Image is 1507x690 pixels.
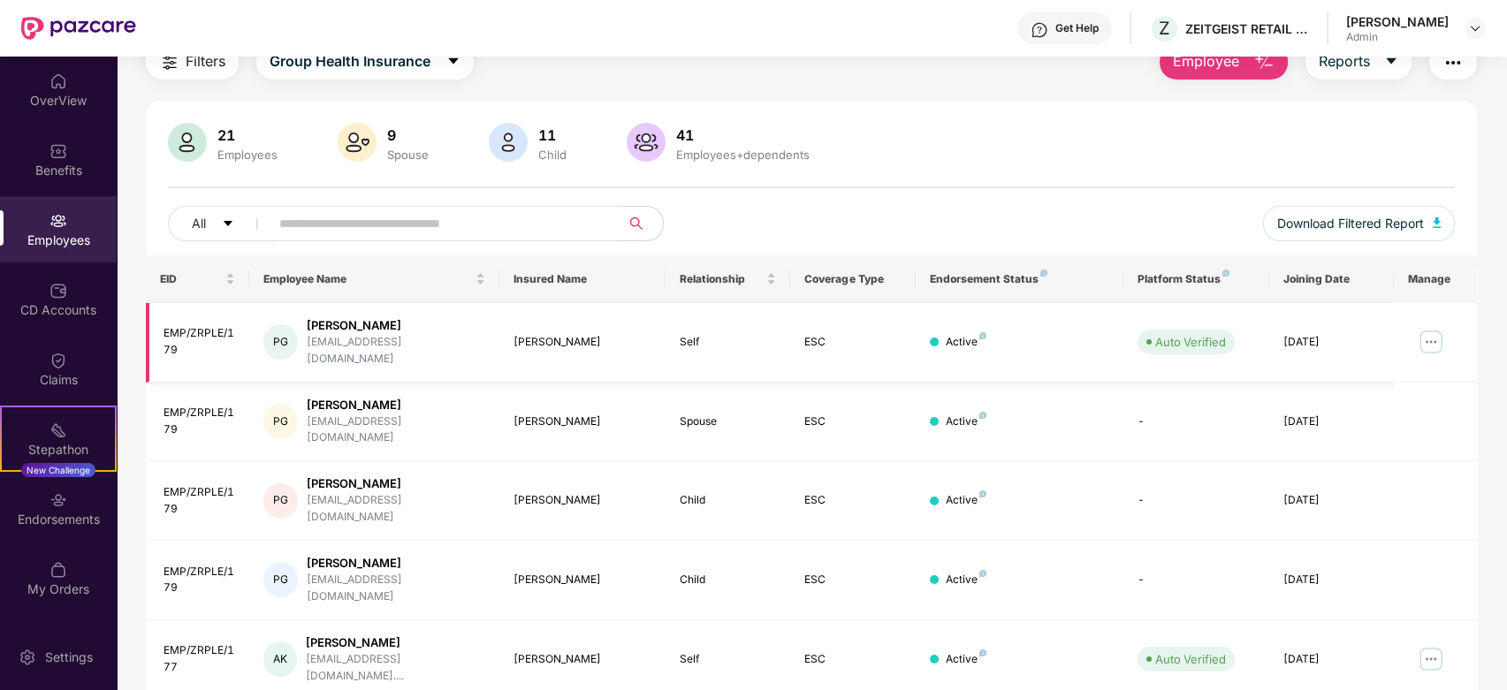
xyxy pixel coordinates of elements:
td: - [1123,383,1269,462]
div: PG [263,562,298,597]
div: Spouse [384,148,432,162]
th: Joining Date [1269,255,1394,303]
span: Z [1159,18,1170,39]
div: 41 [673,126,813,144]
img: svg+xml;base64,PHN2ZyBpZD0iRW5kb3JzZW1lbnRzIiB4bWxucz0iaHR0cDovL3d3dy53My5vcmcvMjAwMC9zdmciIHdpZH... [49,491,67,509]
img: svg+xml;base64,PHN2ZyB4bWxucz0iaHR0cDovL3d3dy53My5vcmcvMjAwMC9zdmciIHhtbG5zOnhsaW5rPSJodHRwOi8vd3... [338,123,377,162]
span: Filters [186,50,225,72]
th: Employee Name [249,255,499,303]
img: svg+xml;base64,PHN2ZyB4bWxucz0iaHR0cDovL3d3dy53My5vcmcvMjAwMC9zdmciIHdpZHRoPSIyMSIgaGVpZ2h0PSIyMC... [49,421,67,439]
div: Active [946,413,986,430]
img: svg+xml;base64,PHN2ZyB4bWxucz0iaHR0cDovL3d3dy53My5vcmcvMjAwMC9zdmciIHdpZHRoPSI4IiBoZWlnaHQ9IjgiIH... [979,649,986,656]
div: [EMAIL_ADDRESS][DOMAIN_NAME] [307,492,485,526]
img: svg+xml;base64,PHN2ZyB4bWxucz0iaHR0cDovL3d3dy53My5vcmcvMjAwMC9zdmciIHdpZHRoPSI4IiBoZWlnaHQ9IjgiIH... [979,490,986,497]
button: search [620,206,664,241]
div: Child [535,148,570,162]
div: [EMAIL_ADDRESS][DOMAIN_NAME] [307,572,485,605]
img: svg+xml;base64,PHN2ZyB4bWxucz0iaHR0cDovL3d3dy53My5vcmcvMjAwMC9zdmciIHdpZHRoPSI4IiBoZWlnaHQ9IjgiIH... [1040,269,1047,277]
div: Endorsement Status [930,272,1109,286]
div: Active [946,572,986,588]
img: svg+xml;base64,PHN2ZyBpZD0iQ0RfQWNjb3VudHMiIGRhdGEtbmFtZT0iQ0QgQWNjb3VudHMiIHhtbG5zPSJodHRwOi8vd3... [49,282,67,300]
div: [PERSON_NAME] [514,572,651,588]
button: Group Health Insurancecaret-down [256,44,474,80]
img: svg+xml;base64,PHN2ZyB4bWxucz0iaHR0cDovL3d3dy53My5vcmcvMjAwMC9zdmciIHdpZHRoPSI4IiBoZWlnaHQ9IjgiIH... [979,412,986,419]
span: Relationship [680,272,763,286]
img: svg+xml;base64,PHN2ZyBpZD0iSGVscC0zMngzMiIgeG1sbnM9Imh0dHA6Ly93d3cudzMub3JnLzIwMDAvc3ZnIiB3aWR0aD... [1031,21,1048,39]
div: Platform Status [1138,272,1255,286]
img: svg+xml;base64,PHN2ZyB4bWxucz0iaHR0cDovL3d3dy53My5vcmcvMjAwMC9zdmciIHhtbG5zOnhsaW5rPSJodHRwOi8vd3... [489,123,528,162]
img: svg+xml;base64,PHN2ZyB4bWxucz0iaHR0cDovL3d3dy53My5vcmcvMjAwMC9zdmciIHdpZHRoPSIyNCIgaGVpZ2h0PSIyNC... [1442,52,1464,73]
div: ESC [804,413,901,430]
div: ZEITGEIST RETAIL PRIVATE LIMITED [1185,20,1309,37]
th: Relationship [666,255,790,303]
img: svg+xml;base64,PHN2ZyB4bWxucz0iaHR0cDovL3d3dy53My5vcmcvMjAwMC9zdmciIHdpZHRoPSIyNCIgaGVpZ2h0PSIyNC... [159,52,180,73]
div: Admin [1346,30,1449,44]
div: EMP/ZRPLE/179 [164,484,236,518]
img: manageButton [1417,328,1445,356]
div: [PERSON_NAME] [307,317,485,334]
div: PG [263,324,298,360]
td: - [1123,461,1269,541]
div: [EMAIL_ADDRESS][DOMAIN_NAME].... [306,651,485,685]
div: [DATE] [1283,413,1380,430]
div: [PERSON_NAME] [306,634,485,651]
span: search [620,216,654,231]
div: [PERSON_NAME] [307,555,485,572]
div: Stepathon [2,441,115,459]
img: svg+xml;base64,PHN2ZyBpZD0iQ2xhaW0iIHhtbG5zPSJodHRwOi8vd3d3LnczLm9yZy8yMDAwL3N2ZyIgd2lkdGg9IjIwIi... [49,352,67,369]
img: manageButton [1417,645,1445,673]
img: svg+xml;base64,PHN2ZyB4bWxucz0iaHR0cDovL3d3dy53My5vcmcvMjAwMC9zdmciIHdpZHRoPSI4IiBoZWlnaHQ9IjgiIH... [979,570,986,577]
div: AK [263,641,296,677]
button: Reportscaret-down [1305,44,1412,80]
div: Active [946,492,986,509]
div: PG [263,404,298,439]
img: svg+xml;base64,PHN2ZyBpZD0iTXlfT3JkZXJzIiBkYXRhLW5hbWU9Ik15IE9yZGVycyIgeG1sbnM9Imh0dHA6Ly93d3cudz... [49,561,67,579]
div: EMP/ZRPLE/179 [164,405,236,438]
button: Employee [1160,44,1288,80]
div: Settings [40,648,98,666]
img: svg+xml;base64,PHN2ZyBpZD0iSG9tZSIgeG1sbnM9Imh0dHA6Ly93d3cudzMub3JnLzIwMDAvc3ZnIiB3aWR0aD0iMjAiIG... [49,72,67,90]
div: [EMAIL_ADDRESS][DOMAIN_NAME] [307,413,485,447]
div: [PERSON_NAME] [514,492,651,509]
div: Spouse [680,413,776,430]
div: [EMAIL_ADDRESS][DOMAIN_NAME] [307,334,485,368]
div: Self [680,334,776,351]
div: [PERSON_NAME] [514,651,651,668]
div: 11 [535,126,570,144]
span: Employee [1173,50,1239,72]
button: Allcaret-down [168,206,276,241]
span: caret-down [222,217,234,231]
div: PG [263,483,298,519]
div: [DATE] [1283,492,1380,509]
div: ESC [804,572,901,588]
div: Employees+dependents [673,148,813,162]
div: ESC [804,492,901,509]
th: Coverage Type [790,255,915,303]
th: Insured Name [499,255,666,303]
span: EID [160,272,223,286]
img: svg+xml;base64,PHN2ZyBpZD0iU2V0dGluZy0yMHgyMCIgeG1sbnM9Imh0dHA6Ly93d3cudzMub3JnLzIwMDAvc3ZnIiB3aW... [19,648,36,666]
div: ESC [804,334,901,351]
div: [DATE] [1283,651,1380,668]
div: Employees [214,148,281,162]
span: Employee Name [263,272,471,286]
th: EID [146,255,250,303]
div: New Challenge [21,463,95,477]
div: Self [680,651,776,668]
span: Download Filtered Report [1277,214,1424,233]
img: svg+xml;base64,PHN2ZyB4bWxucz0iaHR0cDovL3d3dy53My5vcmcvMjAwMC9zdmciIHdpZHRoPSI4IiBoZWlnaHQ9IjgiIH... [979,332,986,339]
div: Active [946,334,986,351]
img: svg+xml;base64,PHN2ZyBpZD0iQmVuZWZpdHMiIHhtbG5zPSJodHRwOi8vd3d3LnczLm9yZy8yMDAwL3N2ZyIgd2lkdGg9Ij... [49,142,67,160]
th: Manage [1394,255,1477,303]
td: - [1123,541,1269,620]
div: ESC [804,651,901,668]
div: [PERSON_NAME] [307,475,485,492]
div: [PERSON_NAME] [514,334,651,351]
div: 21 [214,126,281,144]
div: Child [680,572,776,588]
button: Filters [146,44,239,80]
img: svg+xml;base64,PHN2ZyB4bWxucz0iaHR0cDovL3d3dy53My5vcmcvMjAwMC9zdmciIHhtbG5zOnhsaW5rPSJodHRwOi8vd3... [1253,52,1275,73]
div: EMP/ZRPLE/179 [164,325,236,359]
div: [DATE] [1283,572,1380,588]
img: svg+xml;base64,PHN2ZyBpZD0iRW1wbG95ZWVzIiB4bWxucz0iaHR0cDovL3d3dy53My5vcmcvMjAwMC9zdmciIHdpZHRoPS... [49,212,67,230]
